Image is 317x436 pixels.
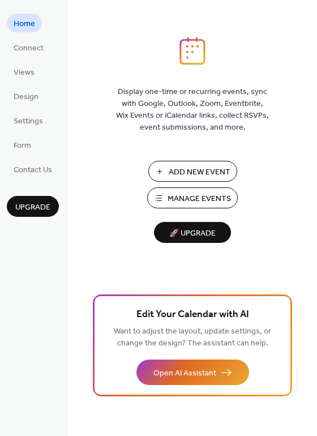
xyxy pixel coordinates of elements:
[14,91,38,103] span: Design
[114,324,271,351] span: Want to adjust the layout, update settings, or change the design? The assistant can help.
[148,161,237,182] button: Add New Event
[7,111,50,130] a: Settings
[153,367,216,379] span: Open AI Assistant
[14,164,52,176] span: Contact Us
[116,86,269,134] span: Display one-time or recurring events, sync with Google, Outlook, Zoom, Eventbrite, Wix Events or ...
[7,87,45,105] a: Design
[14,116,43,127] span: Settings
[14,42,44,54] span: Connect
[15,202,50,213] span: Upgrade
[147,187,238,208] button: Manage Events
[7,14,42,32] a: Home
[7,196,59,217] button: Upgrade
[14,67,35,79] span: Views
[179,37,205,65] img: logo_icon.svg
[14,18,35,30] span: Home
[161,226,224,241] span: 🚀 Upgrade
[7,62,41,81] a: Views
[136,307,249,323] span: Edit Your Calendar with AI
[7,135,38,154] a: Form
[168,193,231,205] span: Manage Events
[7,38,50,57] a: Connect
[169,166,230,178] span: Add New Event
[7,160,59,178] a: Contact Us
[136,360,249,385] button: Open AI Assistant
[154,222,231,243] button: 🚀 Upgrade
[14,140,31,152] span: Form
